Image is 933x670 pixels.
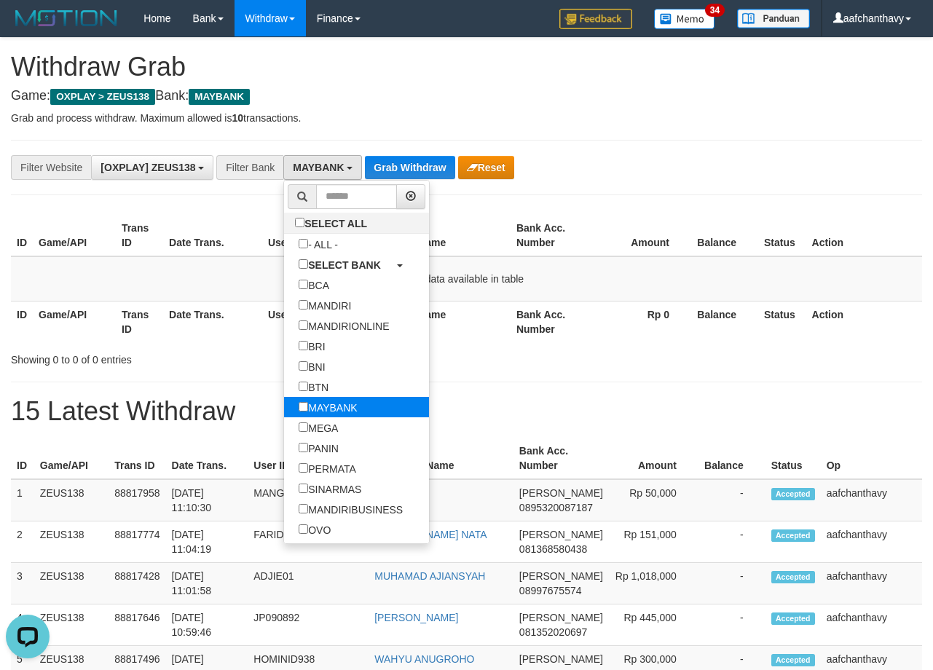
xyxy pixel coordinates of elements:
[519,626,587,638] span: Copy 081352020697 to clipboard
[33,215,116,256] th: Game/API
[519,502,593,513] span: Copy 0895320087187 to clipboard
[299,443,308,452] input: PANIN
[166,604,248,646] td: [DATE] 10:59:46
[284,377,343,397] label: BTN
[163,301,262,342] th: Date Trans.
[821,438,922,479] th: Op
[284,417,353,438] label: MEGA
[771,529,815,542] span: Accepted
[299,361,308,371] input: BNI
[299,422,308,432] input: MEGA
[284,336,339,356] label: BRI
[737,9,810,28] img: panduan.png
[284,254,429,275] a: SELECT BANK
[284,478,376,499] label: SINARMAS
[821,563,922,604] td: aafchanthavy
[293,162,344,173] span: MAYBANK
[34,479,109,521] td: ZEUS138
[166,521,248,563] td: [DATE] 11:04:19
[299,300,308,310] input: MANDIRI
[758,215,806,256] th: Status
[11,155,91,180] div: Filter Website
[458,156,514,179] button: Reset
[374,612,458,623] a: [PERSON_NAME]
[374,570,485,582] a: MUHAMAD AJIANSYAH
[821,479,922,521] td: aafchanthavy
[374,653,474,665] a: WAHYU ANUGROHO
[34,438,109,479] th: Game/API
[11,89,922,103] h4: Game: Bank:
[232,112,243,124] strong: 10
[34,521,109,563] td: ZEUS138
[519,543,587,555] span: Copy 081368580438 to clipboard
[691,301,758,342] th: Balance
[6,6,50,50] button: Open LiveChat chat widget
[369,438,513,479] th: Bank Acc. Name
[284,519,345,540] label: OVO
[821,604,922,646] td: aafchanthavy
[771,488,815,500] span: Accepted
[11,111,922,125] p: Grab and process withdraw. Maximum allowed is transactions.
[262,301,361,342] th: User ID
[299,504,308,513] input: MANDIRIBUSINESS
[299,524,308,534] input: OVO
[91,155,213,180] button: [OXPLAY] ZEUS138
[299,402,308,411] input: MAYBANK
[284,540,358,560] label: GOPAY
[11,563,34,604] td: 3
[705,4,725,17] span: 34
[361,215,511,256] th: Bank Acc. Name
[11,604,34,646] td: 4
[11,438,34,479] th: ID
[34,563,109,604] td: ZEUS138
[284,458,371,478] label: PERMATA
[299,484,308,493] input: SINARMAS
[758,301,806,342] th: Status
[11,397,922,426] h1: 15 Latest Withdraw
[248,438,369,479] th: User ID
[109,604,165,646] td: 88817646
[511,215,593,256] th: Bank Acc. Number
[361,301,511,342] th: Bank Acc. Name
[299,259,308,269] input: SELECT BANK
[513,438,609,479] th: Bank Acc. Number
[248,604,369,646] td: JP090892
[308,259,381,271] b: SELECT BANK
[284,315,403,336] label: MANDIRIONLINE
[559,9,632,29] img: Feedback.jpg
[691,215,758,256] th: Balance
[821,521,922,563] td: aafchanthavy
[698,604,765,646] td: -
[262,215,361,256] th: User ID
[299,239,308,248] input: - ALL -
[609,438,698,479] th: Amount
[374,529,487,540] a: [PERSON_NAME] NATA
[166,479,248,521] td: [DATE] 11:10:30
[519,653,603,665] span: [PERSON_NAME]
[33,301,116,342] th: Game/API
[365,156,454,179] button: Grab Withdraw
[519,612,603,623] span: [PERSON_NAME]
[216,155,283,180] div: Filter Bank
[609,563,698,604] td: Rp 1,018,000
[11,301,33,342] th: ID
[593,215,691,256] th: Amount
[771,571,815,583] span: Accepted
[519,529,603,540] span: [PERSON_NAME]
[11,215,33,256] th: ID
[50,89,155,105] span: OXPLAY > ZEUS138
[284,234,353,254] label: - ALL -
[34,604,109,646] td: ZEUS138
[299,463,308,473] input: PERMATA
[771,654,815,666] span: Accepted
[248,479,369,521] td: MANGGAMUDA12
[654,9,715,29] img: Button%20Memo.svg
[765,438,821,479] th: Status
[284,213,382,233] label: SELECT ALL
[109,563,165,604] td: 88817428
[101,162,195,173] span: [OXPLAY] ZEUS138
[284,356,339,377] label: BNI
[163,215,262,256] th: Date Trans.
[698,563,765,604] td: -
[806,301,922,342] th: Action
